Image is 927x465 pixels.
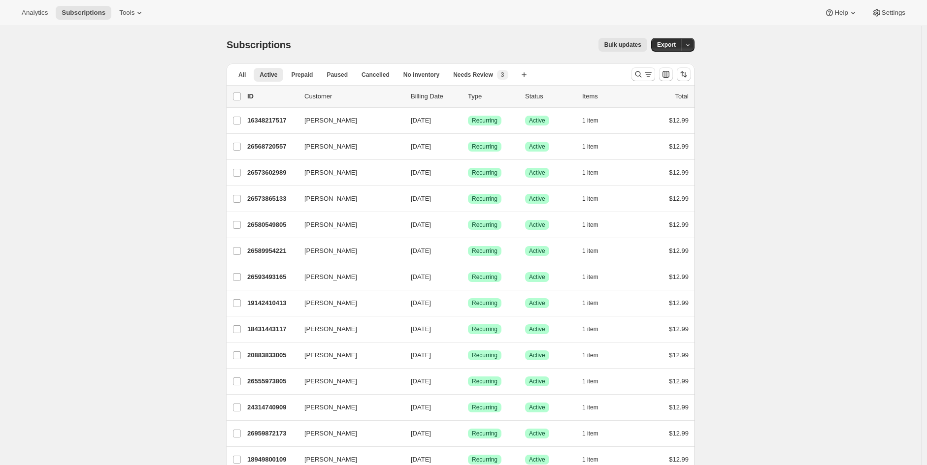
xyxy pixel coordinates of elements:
[16,6,54,20] button: Analytics
[411,403,431,411] span: [DATE]
[669,377,689,385] span: $12.99
[582,325,598,333] span: 1 item
[411,430,431,437] span: [DATE]
[472,325,497,333] span: Recurring
[582,244,609,258] button: 1 item
[529,377,545,385] span: Active
[529,273,545,281] span: Active
[582,140,609,154] button: 1 item
[582,351,598,359] span: 1 item
[411,325,431,333] span: [DATE]
[247,455,297,465] p: 18949800109
[582,143,598,151] span: 1 item
[56,6,111,20] button: Subscriptions
[247,429,297,438] p: 26959872173
[604,41,641,49] span: Bulk updates
[529,169,545,177] span: Active
[411,351,431,359] span: [DATE]
[669,403,689,411] span: $12.99
[582,348,609,362] button: 1 item
[411,377,431,385] span: [DATE]
[582,299,598,307] span: 1 item
[659,67,673,81] button: Customize table column order and visibility
[411,273,431,280] span: [DATE]
[582,92,631,101] div: Items
[819,6,863,20] button: Help
[247,116,297,125] p: 16348217517
[582,377,598,385] span: 1 item
[472,403,497,411] span: Recurring
[582,273,598,281] span: 1 item
[304,429,357,438] span: [PERSON_NAME]
[62,9,105,17] span: Subscriptions
[22,9,48,17] span: Analytics
[304,324,357,334] span: [PERSON_NAME]
[304,142,357,152] span: [PERSON_NAME]
[472,430,497,437] span: Recurring
[582,401,609,414] button: 1 item
[247,270,689,284] div: 26593493165[PERSON_NAME][DATE]SuccessRecurringSuccessActive1 item$12.99
[247,376,297,386] p: 26555973805
[582,221,598,229] span: 1 item
[669,169,689,176] span: $12.99
[247,244,689,258] div: 26589954221[PERSON_NAME][DATE]SuccessRecurringSuccessActive1 item$12.99
[472,221,497,229] span: Recurring
[529,299,545,307] span: Active
[238,71,246,79] span: All
[669,351,689,359] span: $12.99
[472,247,497,255] span: Recurring
[247,296,689,310] div: 19142410413[PERSON_NAME][DATE]SuccessRecurringSuccessActive1 item$12.99
[582,169,598,177] span: 1 item
[669,117,689,124] span: $12.99
[529,117,545,124] span: Active
[227,39,291,50] span: Subscriptions
[582,430,598,437] span: 1 item
[247,194,297,204] p: 26573865133
[298,426,397,441] button: [PERSON_NAME]
[298,295,397,311] button: [PERSON_NAME]
[247,140,689,154] div: 26568720557[PERSON_NAME][DATE]SuccessRecurringSuccessActive1 item$12.99
[582,114,609,127] button: 1 item
[247,142,297,152] p: 26568720557
[529,403,545,411] span: Active
[411,221,431,228] span: [DATE]
[247,324,297,334] p: 18431443117
[247,114,689,127] div: 16348217517[PERSON_NAME][DATE]SuccessRecurringSuccessActive1 item$12.99
[304,403,357,412] span: [PERSON_NAME]
[327,71,348,79] span: Paused
[582,456,598,464] span: 1 item
[669,325,689,333] span: $12.99
[529,351,545,359] span: Active
[582,322,609,336] button: 1 item
[247,272,297,282] p: 26593493165
[298,321,397,337] button: [PERSON_NAME]
[247,350,297,360] p: 20883833005
[472,351,497,359] span: Recurring
[525,92,574,101] p: Status
[468,92,517,101] div: Type
[304,298,357,308] span: [PERSON_NAME]
[298,191,397,207] button: [PERSON_NAME]
[298,139,397,155] button: [PERSON_NAME]
[582,117,598,124] span: 1 item
[453,71,493,79] span: Needs Review
[472,456,497,464] span: Recurring
[304,455,357,465] span: [PERSON_NAME]
[472,169,497,177] span: Recurring
[247,192,689,206] div: 26573865133[PERSON_NAME][DATE]SuccessRecurringSuccessActive1 item$12.99
[298,113,397,128] button: [PERSON_NAME]
[304,194,357,204] span: [PERSON_NAME]
[247,220,297,230] p: 26580549805
[582,374,609,388] button: 1 item
[669,299,689,307] span: $12.99
[304,350,357,360] span: [PERSON_NAME]
[260,71,277,79] span: Active
[472,117,497,124] span: Recurring
[677,67,691,81] button: Sort the results
[651,38,682,52] button: Export
[834,9,848,17] span: Help
[304,168,357,178] span: [PERSON_NAME]
[298,347,397,363] button: [PERSON_NAME]
[631,67,655,81] button: Search and filter results
[298,400,397,415] button: [PERSON_NAME]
